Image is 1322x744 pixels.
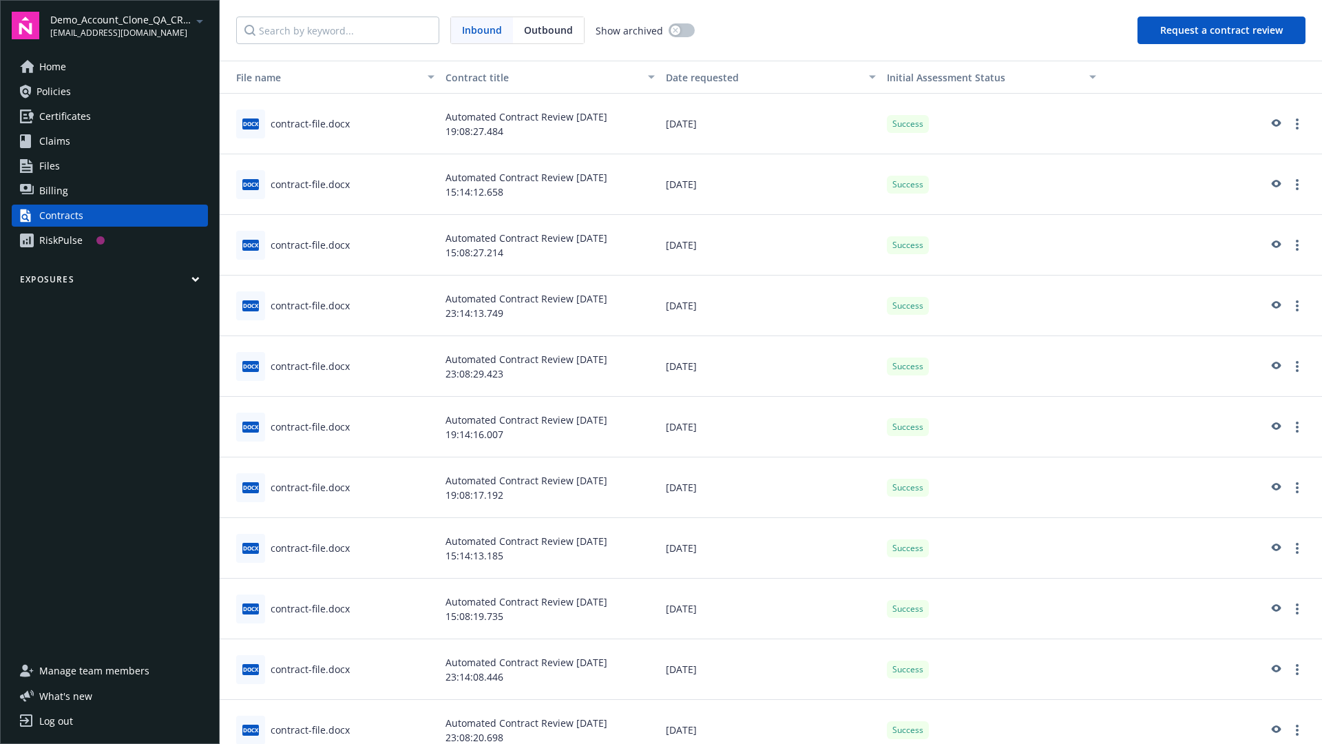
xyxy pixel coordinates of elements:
[12,229,208,251] a: RiskPulse
[887,71,1005,84] span: Initial Assessment Status
[660,397,881,457] div: [DATE]
[440,154,660,215] div: Automated Contract Review [DATE] 15:14:12.658
[1289,419,1305,435] a: more
[12,205,208,227] a: Contracts
[892,239,923,251] span: Success
[440,639,660,700] div: Automated Contract Review [DATE] 23:14:08.446
[660,215,881,276] div: [DATE]
[12,130,208,152] a: Claims
[596,23,663,38] span: Show archived
[39,229,83,251] div: RiskPulse
[660,518,881,579] div: [DATE]
[225,70,419,85] div: File name
[39,155,60,177] span: Files
[271,359,350,373] div: contract-file.docx
[440,397,660,457] div: Automated Contract Review [DATE] 19:14:16.007
[1267,722,1283,738] a: preview
[271,541,350,555] div: contract-file.docx
[1289,601,1305,617] a: more
[660,276,881,336] div: [DATE]
[242,240,259,250] span: docx
[50,12,208,39] button: Demo_Account_Clone_QA_CR_Tests_Prospect[EMAIL_ADDRESS][DOMAIN_NAME]arrowDropDown
[12,105,208,127] a: Certificates
[225,70,419,85] div: Toggle SortBy
[660,94,881,154] div: [DATE]
[271,116,350,131] div: contract-file.docx
[1267,298,1283,314] a: preview
[1289,479,1305,496] a: more
[1289,176,1305,193] a: more
[1267,176,1283,193] a: preview
[892,663,923,676] span: Success
[242,179,259,189] span: docx
[462,23,502,37] span: Inbound
[892,542,923,555] span: Success
[39,660,149,682] span: Manage team members
[271,177,350,192] div: contract-file.docx
[1289,298,1305,314] a: more
[271,662,350,676] div: contract-file.docx
[236,17,439,44] input: Search by keyword...
[440,518,660,579] div: Automated Contract Review [DATE] 15:14:13.185
[440,94,660,154] div: Automated Contract Review [DATE] 19:08:27.484
[1267,479,1283,496] a: preview
[36,81,71,103] span: Policies
[660,457,881,518] div: [DATE]
[242,422,259,432] span: docx
[12,155,208,177] a: Files
[12,12,39,39] img: navigator-logo.svg
[1289,116,1305,132] a: more
[1267,237,1283,254] a: preview
[892,360,923,373] span: Success
[892,118,923,130] span: Success
[12,689,114,703] button: What's new
[451,17,513,43] span: Inbound
[242,603,259,614] span: docx
[39,56,66,78] span: Home
[892,603,923,615] span: Success
[1289,722,1305,738] a: more
[271,238,350,252] div: contract-file.docx
[271,420,350,434] div: contract-file.docx
[440,336,660,397] div: Automated Contract Review [DATE] 23:08:29.423
[12,56,208,78] a: Home
[12,180,208,202] a: Billing
[271,723,350,737] div: contract-file.docx
[892,482,923,494] span: Success
[1267,540,1283,557] a: preview
[440,579,660,639] div: Automated Contract Review [DATE] 15:08:19.735
[1267,419,1283,435] a: preview
[271,601,350,616] div: contract-file.docx
[440,457,660,518] div: Automated Contract Review [DATE] 19:08:17.192
[242,482,259,493] span: docx
[440,215,660,276] div: Automated Contract Review [DATE] 15:08:27.214
[892,178,923,191] span: Success
[887,70,1081,85] div: Toggle SortBy
[39,130,70,152] span: Claims
[39,689,92,703] span: What ' s new
[242,664,259,674] span: docx
[12,81,208,103] a: Policies
[660,579,881,639] div: [DATE]
[1289,358,1305,375] a: more
[271,480,350,495] div: contract-file.docx
[271,298,350,313] div: contract-file.docx
[1289,661,1305,678] a: more
[440,61,660,94] button: Contract title
[660,639,881,700] div: [DATE]
[660,154,881,215] div: [DATE]
[445,70,640,85] div: Contract title
[50,27,191,39] span: [EMAIL_ADDRESS][DOMAIN_NAME]
[660,61,881,94] button: Date requested
[1289,237,1305,254] a: more
[12,273,208,291] button: Exposures
[39,180,68,202] span: Billing
[892,724,923,736] span: Success
[1137,17,1305,44] button: Request a contract review
[524,23,573,37] span: Outbound
[1267,661,1283,678] a: preview
[1267,601,1283,617] a: preview
[666,70,860,85] div: Date requested
[892,300,923,312] span: Success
